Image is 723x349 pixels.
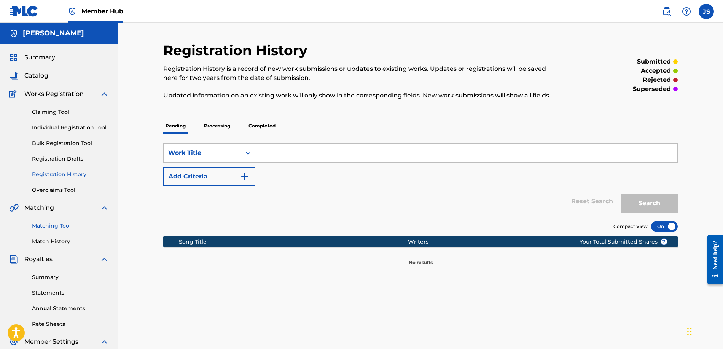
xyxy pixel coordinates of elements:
img: 9d2ae6d4665cec9f34b9.svg [240,172,249,181]
a: Statements [32,289,109,297]
span: Member Hub [81,7,123,16]
div: Work Title [168,148,237,158]
a: Match History [32,237,109,245]
div: Drag [687,320,692,343]
a: Rate Sheets [32,320,109,328]
p: rejected [643,75,671,84]
a: Public Search [659,4,674,19]
span: Member Settings [24,337,78,346]
a: SummarySummary [9,53,55,62]
div: Song Title [179,238,408,246]
p: Registration History is a record of new work submissions or updates to existing works. Updates or... [163,64,559,83]
h5: Jonathan sipp [23,29,84,38]
img: Summary [9,53,18,62]
p: Updated information on an existing work will only show in the corresponding fields. New work subm... [163,91,559,100]
p: superseded [633,84,671,94]
a: Registration Drafts [32,155,109,163]
img: Catalog [9,71,18,80]
span: ? [661,239,667,245]
a: Claiming Tool [32,108,109,116]
a: CatalogCatalog [9,71,48,80]
p: accepted [641,66,671,75]
span: Works Registration [24,89,84,99]
form: Search Form [163,143,678,217]
div: User Menu [699,4,714,19]
p: Pending [163,118,188,134]
a: Matching Tool [32,222,109,230]
span: Royalties [24,255,53,264]
a: Registration History [32,171,109,178]
img: Royalties [9,255,18,264]
div: Help [679,4,694,19]
a: Individual Registration Tool [32,124,109,132]
iframe: Resource Center [702,227,723,292]
a: Bulk Registration Tool [32,139,109,147]
a: Overclaims Tool [32,186,109,194]
img: Top Rightsholder [68,7,77,16]
span: Compact View [613,223,648,230]
p: submitted [637,57,671,66]
p: Completed [246,118,278,134]
img: Matching [9,203,19,212]
img: Works Registration [9,89,19,99]
p: Processing [202,118,233,134]
img: expand [100,203,109,212]
img: expand [100,337,109,346]
img: search [662,7,671,16]
img: Accounts [9,29,18,38]
img: Member Settings [9,337,18,346]
img: help [682,7,691,16]
img: MLC Logo [9,6,38,17]
p: No results [409,250,433,266]
div: Writers [408,238,604,246]
img: expand [100,255,109,264]
img: expand [100,89,109,99]
span: Matching [24,203,54,212]
h2: Registration History [163,42,311,59]
iframe: Chat Widget [685,312,723,349]
span: Your Total Submitted Shares [580,238,667,246]
span: Summary [24,53,55,62]
a: Summary [32,273,109,281]
button: Add Criteria [163,167,255,186]
a: Annual Statements [32,304,109,312]
span: Catalog [24,71,48,80]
